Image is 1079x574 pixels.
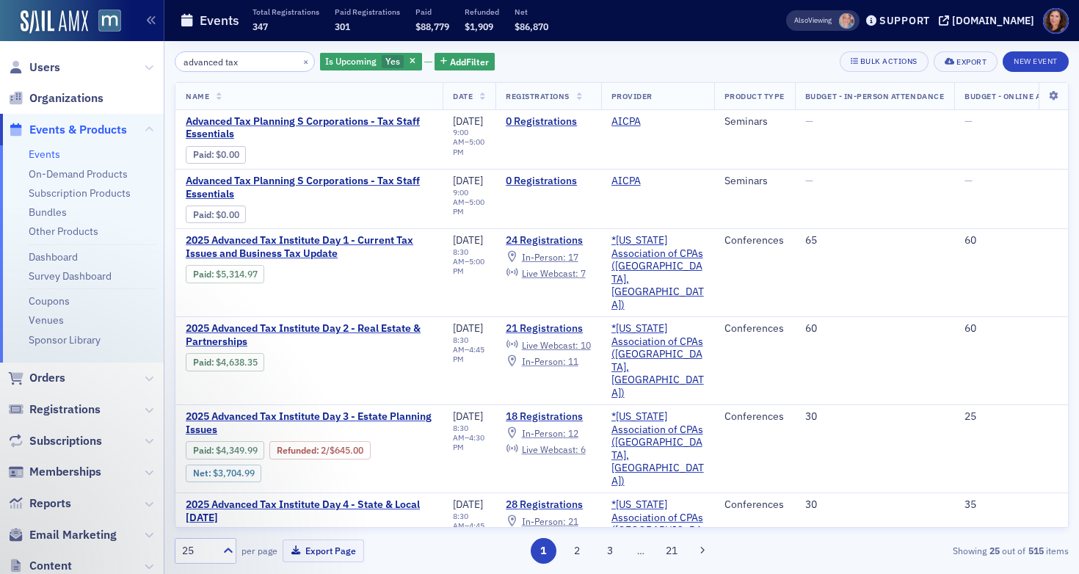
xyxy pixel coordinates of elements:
span: $5,314.97 [216,269,258,280]
a: 18 Registrations [506,410,590,424]
span: 12 [568,427,578,439]
span: Live Webcast : [522,339,578,351]
span: Viewing [794,15,832,26]
div: Conferences [724,410,785,424]
time: 8:30 AM [453,423,468,443]
time: 5:00 PM [453,256,484,276]
button: Export Page [283,540,364,562]
a: 28 Registrations [506,498,590,512]
span: $4,638.35 [216,357,258,368]
time: 5:00 PM [453,137,484,156]
div: 60 [805,322,944,335]
div: Export [956,58,987,66]
a: Paid [193,209,211,220]
a: 0 Registrations [506,175,590,188]
div: Refunded: 21 - $434999 [269,441,370,459]
a: Paid [193,269,211,280]
span: AICPA [611,175,704,188]
span: 10 [581,339,591,351]
a: Survey Dashboard [29,269,112,283]
a: Advanced Tax Planning S Corporations - Tax Staff Essentials [186,115,432,141]
div: 30 [805,410,944,424]
div: Paid: 21 - $434999 [186,441,264,459]
span: $645.00 [330,445,363,456]
span: 11 [568,355,578,367]
span: [DATE] [453,410,483,423]
div: [DOMAIN_NAME] [952,14,1034,27]
span: 301 [335,21,350,32]
span: 17 [568,251,578,263]
time: 4:45 PM [453,344,484,364]
span: $88,779 [415,21,449,32]
span: $86,870 [515,21,548,32]
h1: Events [200,12,239,29]
p: Total Registrations [253,7,319,17]
a: Other Products [29,225,98,238]
button: Export [934,51,998,72]
a: In-Person: 17 [506,251,578,263]
span: In-Person : [522,251,566,263]
div: – [453,335,485,364]
a: Advanced Tax Planning S Corporations - Tax Staff Essentials [186,175,432,200]
span: *Maryland Association of CPAs (Timonium, MD) [611,234,704,311]
span: Registrations [29,402,101,418]
a: *[US_STATE] Association of CPAs ([GEOGRAPHIC_DATA], [GEOGRAPHIC_DATA]) [611,410,704,487]
time: 8:30 AM [453,511,468,531]
time: 8:30 AM [453,335,468,355]
span: In-Person : [522,427,566,439]
a: Paid [193,149,211,160]
span: Events & Products [29,122,127,138]
a: Email Marketing [8,527,117,543]
span: 2025 Advanced Tax Institute Day 3 - Estate Planning Issues [186,410,432,436]
div: Paid: 21 - $463835 [186,353,264,371]
iframe: Intercom notifications message [11,464,305,567]
a: Content [8,558,72,574]
a: Dashboard [29,250,78,264]
div: Bulk Actions [860,57,918,65]
a: Users [8,59,60,76]
div: Conferences [724,498,785,512]
a: Sponsor Library [29,333,101,346]
time: 5:00 PM [453,197,484,217]
span: Name [186,91,209,101]
time: 4:30 PM [453,432,484,452]
a: Subscription Products [29,186,131,200]
a: *[US_STATE] Association of CPAs ([GEOGRAPHIC_DATA], [GEOGRAPHIC_DATA]) [611,322,704,399]
span: [DATE] [453,498,483,511]
img: SailAMX [98,10,121,32]
span: — [964,174,973,187]
a: Paid [193,445,211,456]
a: Refunded [277,445,316,456]
span: *Maryland Association of CPAs (Timonium, MD) [611,410,704,487]
span: Organizations [29,90,103,106]
span: 21 [568,515,578,527]
span: — [964,115,973,128]
a: AICPA [611,175,641,188]
span: : [277,445,321,456]
span: 6 [581,443,586,455]
span: 2025 Advanced Tax Institute Day 1 - Current Tax Issues and Business Tax Update [186,234,432,260]
span: Profile [1043,8,1069,34]
a: Subscriptions [8,433,102,449]
div: Paid: 0 - $0 [186,146,246,164]
span: 2025 Advanced Tax Institute Day 4 - State & Local Tax Day [186,498,432,524]
button: 3 [597,538,623,564]
span: $4,349.99 [216,445,258,456]
div: – [453,512,485,540]
a: In-Person: 21 [506,515,578,527]
a: Organizations [8,90,103,106]
a: On-Demand Products [29,167,128,181]
span: 347 [253,21,268,32]
span: Users [29,59,60,76]
div: Yes [320,53,422,71]
button: [DOMAIN_NAME] [939,15,1039,26]
span: Product Type [724,91,785,101]
span: $1,909 [465,21,493,32]
span: — [805,174,813,187]
span: Budget - In-Person Attendance [805,91,944,101]
span: : [193,269,216,280]
a: Reports [8,495,71,512]
button: New Event [1003,51,1069,72]
span: Live Webcast : [522,267,578,279]
a: Paid [193,357,211,368]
